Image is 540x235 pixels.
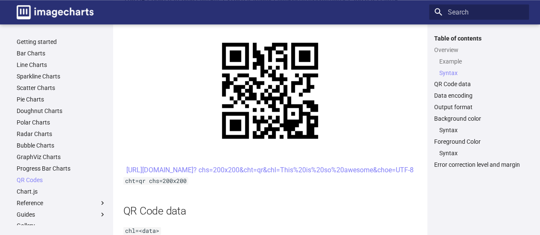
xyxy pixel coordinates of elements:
a: Polar Charts [17,119,106,126]
h2: QR Code data [123,203,417,218]
a: Getting started [17,38,106,46]
code: cht=qr chs=200x200 [123,177,188,185]
nav: Overview [434,58,524,77]
a: Bar Charts [17,49,106,57]
a: Output format [434,103,524,111]
img: chart [203,23,337,158]
code: chl=<data> [123,227,161,235]
label: Guides [17,211,106,218]
nav: Background color [434,126,524,134]
a: QR Codes [17,176,106,184]
a: Syntax [439,69,524,77]
a: QR Code data [434,80,524,88]
a: Syntax [439,149,524,157]
a: Scatter Charts [17,84,106,92]
img: logo [17,5,93,19]
nav: Foreground Color [434,149,524,157]
a: Data encoding [434,92,524,99]
a: Overview [434,46,524,54]
a: Gallery [17,222,106,229]
a: Background color [434,115,524,122]
a: Example [439,58,524,65]
a: Bubble Charts [17,142,106,149]
a: Foreground Color [434,138,524,145]
nav: Table of contents [429,35,529,169]
a: GraphViz Charts [17,153,106,161]
a: Pie Charts [17,96,106,103]
a: Error correction level and margin [434,161,524,168]
a: Sparkline Charts [17,73,106,80]
input: Search [429,4,529,20]
a: Doughnut Charts [17,107,106,115]
a: Chart.js [17,188,106,195]
a: Syntax [439,126,524,134]
a: Progress Bar Charts [17,165,106,172]
a: [URL][DOMAIN_NAME]? chs=200x200&cht=qr&chl=This%20is%20so%20awesome&choe=UTF-8 [126,166,414,174]
a: Radar Charts [17,130,106,138]
a: Image-Charts documentation [13,2,97,23]
a: Line Charts [17,61,106,69]
label: Table of contents [429,35,529,42]
label: Reference [17,199,106,207]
